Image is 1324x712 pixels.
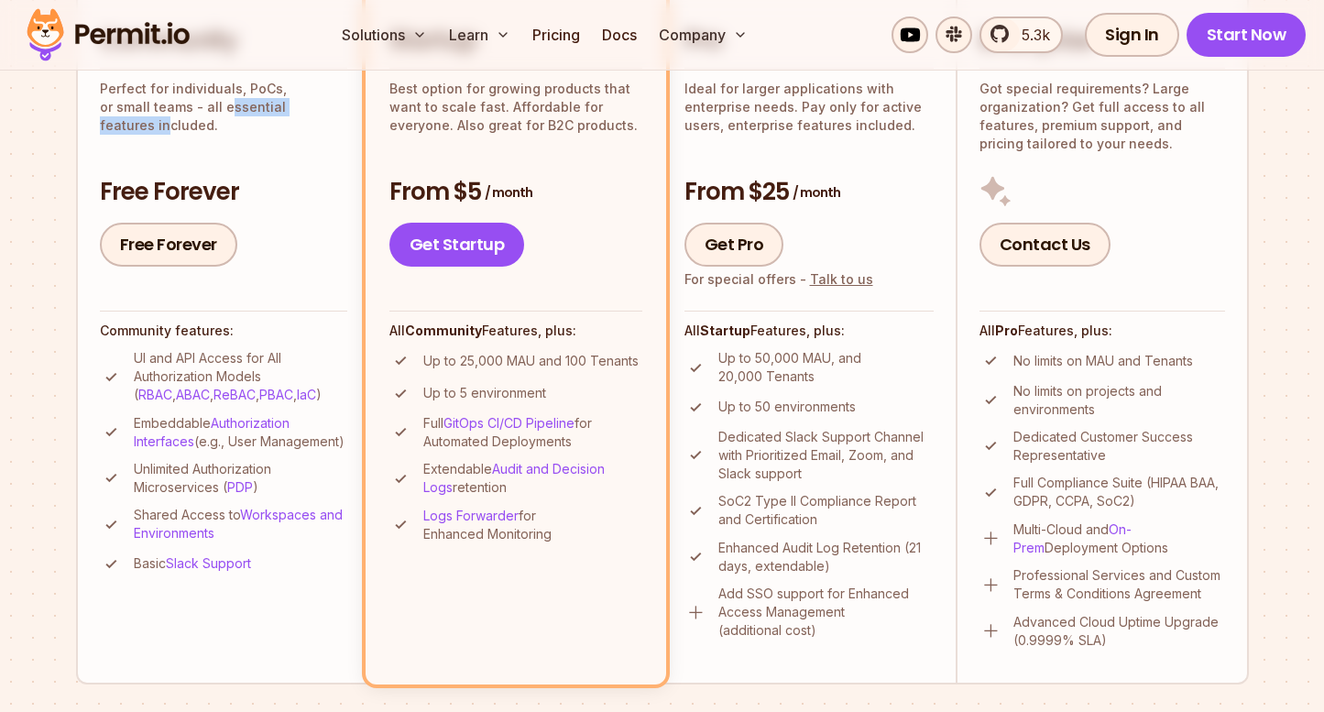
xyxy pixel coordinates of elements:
[100,80,347,135] p: Perfect for individuals, PoCs, or small teams - all essential features included.
[485,183,532,202] span: / month
[979,223,1111,267] a: Contact Us
[423,414,642,451] p: Full for Automated Deployments
[1013,428,1225,465] p: Dedicated Customer Success Representative
[793,183,840,202] span: / month
[389,80,642,135] p: Best option for growing products that want to scale fast. Affordable for everyone. Also great for...
[405,323,482,338] strong: Community
[979,322,1225,340] h4: All Features, plus:
[443,415,574,431] a: GitOps CI/CD Pipeline
[1011,24,1050,46] span: 5.3k
[442,16,518,53] button: Learn
[979,16,1063,53] a: 5.3k
[423,461,605,495] a: Audit and Decision Logs
[134,554,251,573] p: Basic
[684,270,873,289] div: For special offers -
[1013,382,1225,419] p: No limits on projects and environments
[389,223,525,267] a: Get Startup
[995,323,1018,338] strong: Pro
[718,428,934,483] p: Dedicated Slack Support Channel with Prioritized Email, Zoom, and Slack support
[718,539,934,575] p: Enhanced Audit Log Retention (21 days, extendable)
[718,492,934,529] p: SoC2 Type II Compliance Report and Certification
[134,415,290,449] a: Authorization Interfaces
[1013,352,1193,370] p: No limits on MAU and Tenants
[651,16,755,53] button: Company
[176,387,210,402] a: ABAC
[718,349,934,386] p: Up to 50,000 MAU, and 20,000 Tenants
[100,223,237,267] a: Free Forever
[718,398,856,416] p: Up to 50 environments
[1013,520,1225,557] p: Multi-Cloud and Deployment Options
[423,384,546,402] p: Up to 5 environment
[134,506,347,542] p: Shared Access to
[134,349,347,404] p: UI and API Access for All Authorization Models ( , , , , )
[389,322,642,340] h4: All Features, plus:
[134,414,347,451] p: Embeddable (e.g., User Management)
[595,16,644,53] a: Docs
[389,176,642,209] h3: From $5
[718,585,934,640] p: Add SSO support for Enhanced Access Management (additional cost)
[423,508,519,523] a: Logs Forwarder
[213,387,256,402] a: ReBAC
[166,555,251,571] a: Slack Support
[134,460,347,497] p: Unlimited Authorization Microservices ( )
[423,460,642,497] p: Extendable retention
[1013,613,1225,650] p: Advanced Cloud Uptime Upgrade (0.9999% SLA)
[684,223,784,267] a: Get Pro
[525,16,587,53] a: Pricing
[18,4,198,66] img: Permit logo
[100,176,347,209] h3: Free Forever
[810,271,873,287] a: Talk to us
[423,352,639,370] p: Up to 25,000 MAU and 100 Tenants
[138,387,172,402] a: RBAC
[1187,13,1307,57] a: Start Now
[700,323,750,338] strong: Startup
[259,387,293,402] a: PBAC
[1013,521,1132,555] a: On-Prem
[1013,566,1225,603] p: Professional Services and Custom Terms & Conditions Agreement
[1085,13,1179,57] a: Sign In
[297,387,316,402] a: IaC
[684,176,934,209] h3: From $25
[227,479,253,495] a: PDP
[684,80,934,135] p: Ideal for larger applications with enterprise needs. Pay only for active users, enterprise featur...
[1013,474,1225,510] p: Full Compliance Suite (HIPAA BAA, GDPR, CCPA, SoC2)
[979,80,1225,153] p: Got special requirements? Large organization? Get full access to all features, premium support, a...
[100,322,347,340] h4: Community features:
[684,322,934,340] h4: All Features, plus:
[334,16,434,53] button: Solutions
[423,507,642,543] p: for Enhanced Monitoring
